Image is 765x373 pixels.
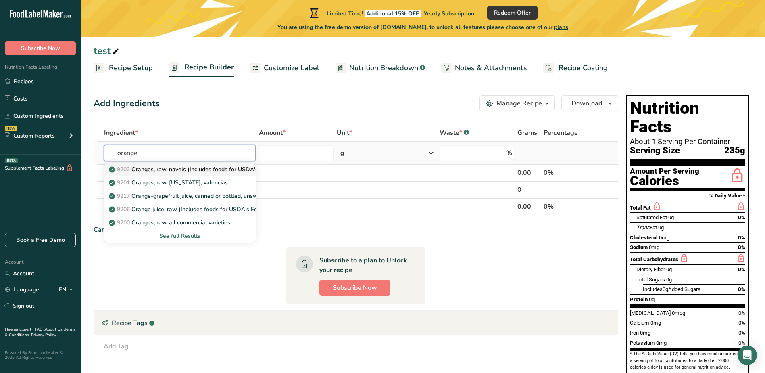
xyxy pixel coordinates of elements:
[658,224,664,231] span: 0g
[333,283,377,293] span: Subscribe Now
[496,98,542,108] div: Manage Recipe
[554,23,568,31] span: plans
[640,330,650,336] span: 0mg
[94,44,121,58] div: test
[636,214,667,220] span: Saturated Fat
[31,332,56,338] a: Privacy Policy
[517,185,540,195] div: 0
[738,214,745,220] span: 0%
[636,266,665,272] span: Dietary Fiber
[544,128,578,138] span: Percentage
[5,327,33,332] a: Hire an Expert .
[630,351,745,371] section: * The % Daily Value (DV) tells you how much a nutrient in a serving of food contributes to a dail...
[440,128,469,138] div: Waste
[441,59,527,77] a: Notes & Attachments
[517,168,540,178] div: 0.00
[35,327,45,332] a: FAQ .
[636,224,657,231] span: Fat
[630,175,699,187] div: Calories
[738,310,745,316] span: 0%
[104,216,256,229] a: 9200Oranges, raw, all commercial varieties
[630,205,651,211] span: Total Fat
[94,97,160,110] div: Add Ingredients
[650,320,661,326] span: 0mg
[494,8,531,17] span: Redeem Offer
[336,59,425,77] a: Nutrition Breakdown
[349,63,418,73] span: Nutrition Breakdown
[117,219,130,226] span: 9200
[738,320,745,326] span: 0%
[672,310,685,316] span: 0mcg
[487,6,538,20] button: Redeem Offer
[110,192,279,200] p: Orange-grapefruit juice, canned or bottled, unsweetened
[738,330,745,336] span: 0%
[643,286,700,292] span: Includes Added Sugars
[21,44,60,52] span: Subscribe Now
[117,179,130,186] span: 9201
[738,286,745,292] span: 0%
[656,340,667,346] span: 0mg
[663,286,668,292] span: 0g
[516,198,542,215] th: 0.00
[337,128,352,138] span: Unit
[277,23,568,31] span: You are using the free demo version of [DOMAIN_NAME], to unlock all features please choose one of...
[649,296,655,302] span: 0g
[250,59,319,77] a: Customize Label
[630,146,680,156] span: Serving Size
[630,310,671,316] span: [MEDICAL_DATA]
[104,189,256,203] a: 9217Orange-grapefruit juice, canned or bottled, unsweetened
[659,235,669,241] span: 0mg
[110,178,228,187] p: Oranges, raw, [US_STATE], valencias
[104,229,256,243] div: See full Results
[630,244,648,250] span: Sodium
[117,166,130,173] span: 9202
[630,296,648,302] span: Protein
[542,198,594,215] th: 0%
[630,320,649,326] span: Calcium
[104,176,256,189] a: 9201Oranges, raw, [US_STATE], valencias
[668,214,674,220] span: 0g
[630,256,678,262] span: Total Carbohydrates
[104,163,256,176] a: 9202Oranges, raw, navels (Includes foods for USDA's Food Distribution Program)
[102,198,516,215] th: Net Totals
[109,63,153,73] span: Recipe Setup
[630,99,745,136] h1: Nutrition Facts
[630,168,699,175] div: Amount Per Serving
[104,203,256,216] a: 9206Orange juice, raw (Includes foods for USDA's Food Distribution Program)
[110,205,321,214] p: Orange juice, raw (Includes foods for USDA's Food Distribution Program)
[5,233,76,247] a: Book a Free Demo
[104,145,256,161] input: Add Ingredient
[636,224,650,231] i: Trans
[264,63,319,73] span: Customize Label
[543,59,608,77] a: Recipe Costing
[630,235,658,241] span: Cholesterol
[724,146,745,156] span: 235g
[738,244,745,250] span: 0%
[666,266,672,272] span: 0g
[5,283,39,297] a: Language
[738,346,757,365] div: Open Intercom Messenger
[5,126,17,131] div: NEW
[571,98,602,108] span: Download
[319,256,409,275] div: Subscribe to a plan to Unlock your recipe
[630,330,639,336] span: Iron
[630,340,655,346] span: Potassium
[738,340,745,346] span: 0%
[424,10,474,17] span: Yearly Subscription
[94,59,153,77] a: Recipe Setup
[666,277,672,283] span: 0g
[5,158,18,163] div: BETA
[319,280,390,296] button: Subscribe Now
[455,63,527,73] span: Notes & Attachments
[5,350,76,360] div: Powered By FoodLabelMaker © 2025 All Rights Reserved
[340,148,344,158] div: g
[517,128,537,138] span: Grams
[45,327,64,332] a: About Us .
[184,62,234,73] span: Recipe Builder
[104,342,129,351] div: Add Tag
[5,327,75,338] a: Terms & Conditions .
[5,41,76,55] button: Subscribe Now
[738,235,745,241] span: 0%
[544,168,592,178] div: 0%
[365,10,421,17] span: Additional 15% OFF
